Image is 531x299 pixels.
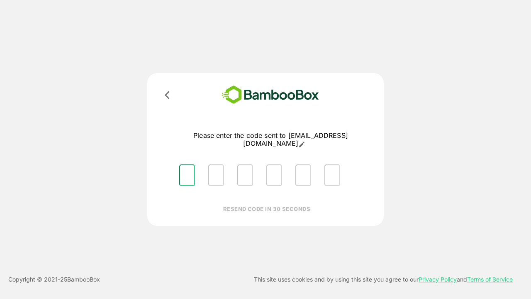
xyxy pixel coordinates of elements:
input: Please enter OTP character 4 [266,164,282,186]
p: Copyright © 2021- 25 BambooBox [8,274,100,284]
p: Please enter the code sent to [EMAIL_ADDRESS][DOMAIN_NAME] [173,132,369,148]
img: bamboobox [209,83,331,107]
a: Terms of Service [467,276,513,283]
input: Please enter OTP character 3 [237,164,253,186]
input: Please enter OTP character 5 [295,164,311,186]
input: Please enter OTP character 2 [208,164,224,186]
p: This site uses cookies and by using this site you agree to our and [254,274,513,284]
input: Please enter OTP character 1 [179,164,195,186]
a: Privacy Policy [419,276,457,283]
input: Please enter OTP character 6 [324,164,340,186]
